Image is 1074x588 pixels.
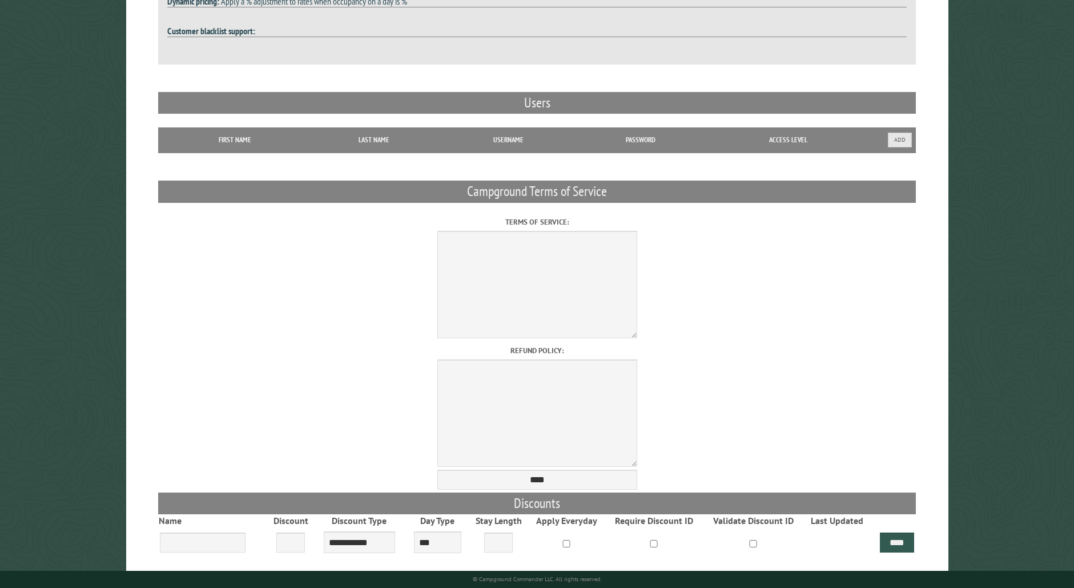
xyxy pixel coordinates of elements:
[575,127,706,153] th: Password
[406,514,469,527] th: Day Type
[158,181,916,202] h2: Campground Terms of Service
[158,493,916,514] h2: Discounts
[804,514,870,527] th: Last Updated
[158,345,916,356] label: Refund policy:
[158,217,916,227] label: Terms of service:
[706,127,871,153] th: Access Level
[164,127,306,153] th: First Name
[268,514,313,527] th: Discount
[158,514,268,527] th: Name
[605,514,703,527] th: Require Discount ID
[158,92,916,114] h2: Users
[528,514,605,527] th: Apply Everyday
[473,575,602,583] small: © Campground Commander LLC. All rights reserved.
[306,127,441,153] th: Last Name
[469,514,528,527] th: Stay Length
[441,127,575,153] th: Username
[888,133,912,147] button: Add
[167,25,255,37] strong: Customer blacklist support:
[313,514,406,527] th: Discount Type
[703,514,804,527] th: Validate Discount ID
